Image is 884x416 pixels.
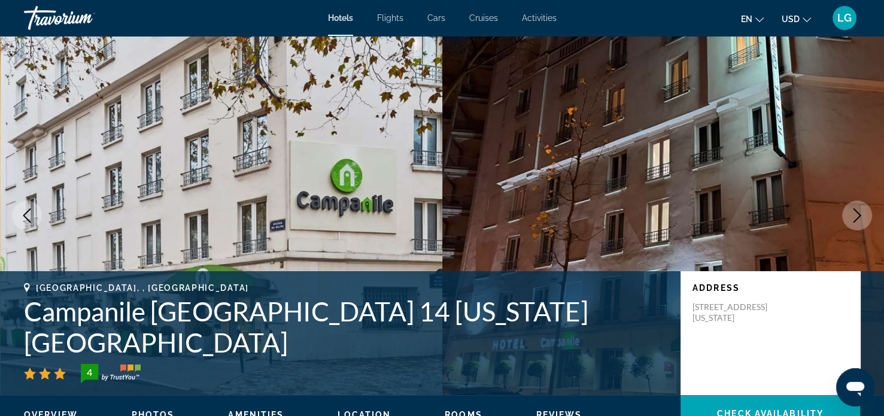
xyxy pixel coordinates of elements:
span: USD [782,14,800,24]
a: Hotels [328,13,353,23]
a: Cars [427,13,445,23]
a: Cruises [469,13,498,23]
span: en [741,14,752,24]
div: 4 [77,365,101,379]
iframe: Button to launch messaging window [836,368,874,406]
h1: Campanile [GEOGRAPHIC_DATA] 14 [US_STATE] [GEOGRAPHIC_DATA] [24,296,669,358]
img: trustyou-badge-hor.svg [81,364,141,383]
button: Previous image [12,201,42,230]
a: Travorium [24,2,144,34]
a: Activities [522,13,557,23]
span: [GEOGRAPHIC_DATA], , [GEOGRAPHIC_DATA] [36,283,249,293]
button: User Menu [829,5,860,31]
p: Address [692,283,848,293]
a: Flights [377,13,403,23]
span: LG [837,12,852,24]
button: Change language [741,10,764,28]
button: Change currency [782,10,811,28]
p: [STREET_ADDRESS][US_STATE] [692,302,788,323]
button: Next image [842,201,872,230]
